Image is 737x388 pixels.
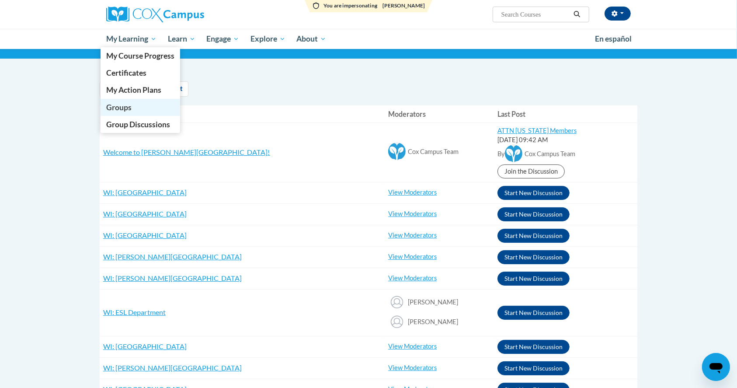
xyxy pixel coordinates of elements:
span: My Course Progress [106,51,174,60]
input: Search Courses [501,9,570,20]
button: Start New Discussion [497,207,570,221]
span: Certificates [106,68,146,77]
a: View Moderators [388,210,437,217]
a: WI: [PERSON_NAME][GEOGRAPHIC_DATA] [103,252,242,261]
a: Group Discussions [101,116,180,133]
span: Learn [168,34,195,44]
a: ATTN [US_STATE] Members [497,127,577,134]
span: My Learning [106,34,156,44]
img: Cox Campus Team [505,145,522,162]
a: WI: [PERSON_NAME][GEOGRAPHIC_DATA] [103,364,242,372]
a: WI: ESL Department [103,308,166,316]
a: WI: [GEOGRAPHIC_DATA] [103,210,187,218]
a: Previous [100,81,136,97]
img: Wendy Tindall [388,293,406,311]
a: View Moderators [388,274,437,282]
a: View Moderators [388,253,437,260]
a: Engage [201,29,245,49]
a: Join the Discussion [497,164,565,178]
img: Cox Campus [106,7,204,22]
a: My Learning [101,29,162,49]
img: Cox Campus Team [388,143,406,160]
button: Start New Discussion [497,340,570,354]
span: Engage [206,34,239,44]
span: Last Post [497,110,525,118]
a: WI: [GEOGRAPHIC_DATA] [103,342,187,350]
button: Search [570,9,584,20]
button: Start New Discussion [497,272,570,286]
a: Welcome to [PERSON_NAME][GEOGRAPHIC_DATA]! [103,148,270,156]
a: My Course Progress [101,47,180,64]
button: Start New Discussion [497,250,570,264]
button: Start New Discussion [497,306,570,320]
a: WI: [GEOGRAPHIC_DATA] [103,231,187,239]
img: Christine Geyer [388,313,406,330]
span: Explore [250,34,285,44]
span: [PERSON_NAME] [408,318,458,325]
nav: Page navigation col-md-12 [100,81,637,97]
span: [PERSON_NAME] [408,298,458,306]
button: Account Settings [605,7,631,21]
span: Groups [106,103,132,112]
button: Start New Discussion [497,361,570,375]
a: En español [589,30,637,48]
a: Groups [101,99,180,116]
a: About [291,29,332,49]
button: Start New Discussion [497,186,570,200]
a: Learn [162,29,201,49]
span: By [497,150,505,157]
span: My Action Plans [106,85,161,94]
a: WI: [GEOGRAPHIC_DATA] [103,188,187,196]
span: Cox Campus Team [525,150,575,157]
a: View Moderators [388,189,437,196]
a: Explore [245,29,291,49]
a: Certificates [101,64,180,81]
span: En español [595,34,632,43]
div: [DATE] 09:42 AM [497,136,634,145]
div: Main menu [93,29,644,49]
a: View Moderators [388,231,437,239]
iframe: Button to launch messaging window, conversation in progress [702,353,730,381]
span: About [296,34,326,44]
span: Cox Campus Team [408,148,459,155]
a: My Action Plans [101,81,180,98]
span: Moderators [388,110,426,118]
a: View Moderators [388,343,437,350]
span: Group Discussions [106,120,170,129]
button: Start New Discussion [497,229,570,243]
a: WI: [PERSON_NAME][GEOGRAPHIC_DATA] [103,274,242,282]
a: View Moderators [388,364,437,371]
a: Cox Campus [106,7,272,22]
